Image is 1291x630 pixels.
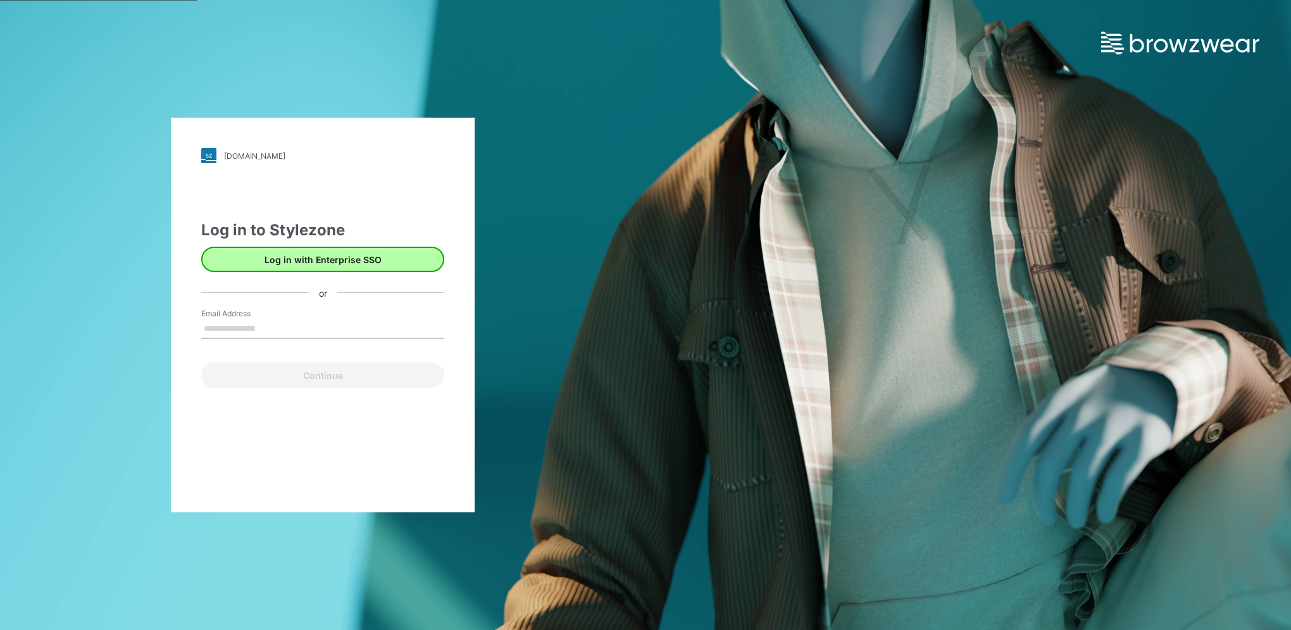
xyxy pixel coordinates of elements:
img: browzwear-logo.e42bd6dac1945053ebaf764b6aa21510.svg [1101,32,1259,54]
div: [DOMAIN_NAME] [224,151,285,161]
div: or [309,286,337,299]
div: Log in to Stylezone [201,219,444,242]
a: [DOMAIN_NAME] [201,148,444,163]
button: Log in with Enterprise SSO [201,247,444,272]
label: Email Address [201,308,290,319]
img: stylezone-logo.562084cfcfab977791bfbf7441f1a819.svg [201,148,216,163]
